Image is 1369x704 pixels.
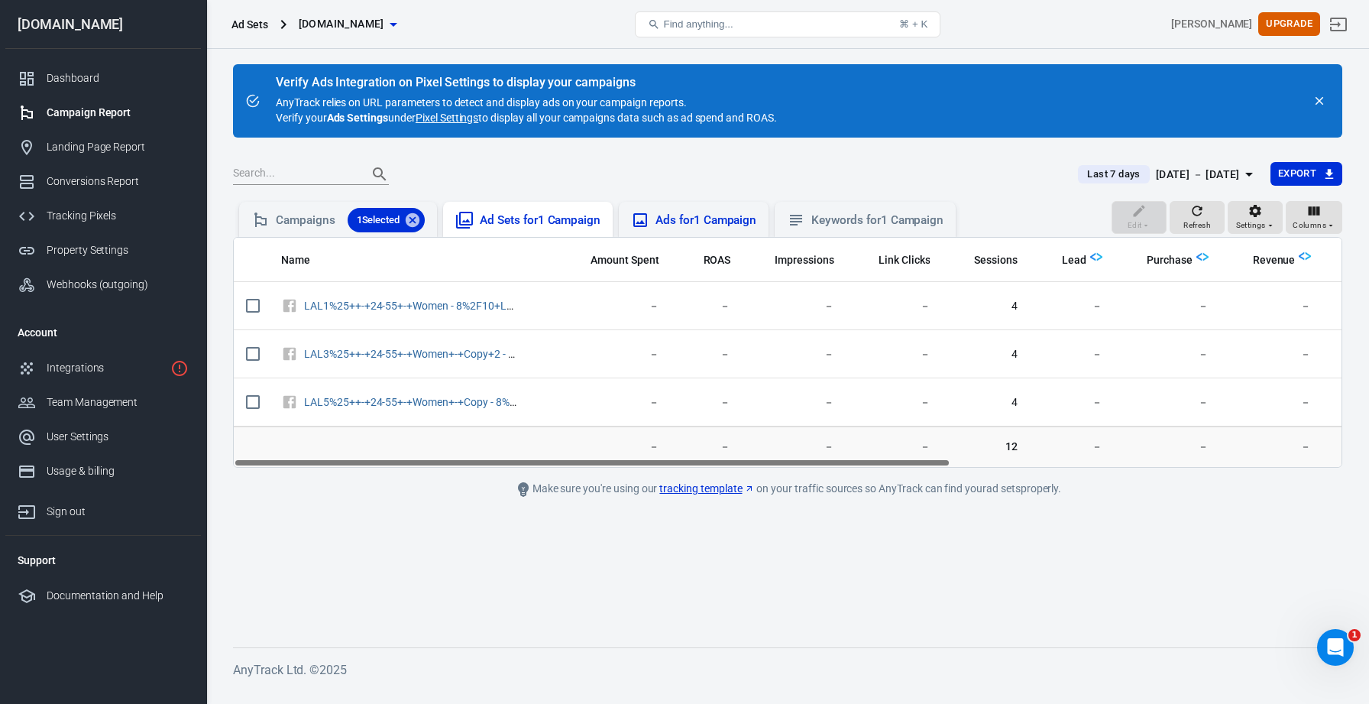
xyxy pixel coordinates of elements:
[361,156,398,193] button: Search
[775,251,834,269] span: The number of times your ads were on screen.
[47,105,189,121] div: Campaign Report
[1127,253,1193,268] span: Purchase
[704,251,731,269] span: The total return on ad spend
[1233,347,1312,362] span: －
[954,347,1018,362] span: 4
[299,15,384,34] span: planningmogul.com
[5,18,201,31] div: [DOMAIN_NAME]
[591,251,659,269] span: The estimated total amount of money you've spent on your campaign, ad set or ad during its schedule.
[5,268,201,302] a: Webhooks (outgoing)
[1156,165,1240,184] div: [DATE] － [DATE]
[954,253,1018,268] span: Sessions
[1170,201,1225,235] button: Refresh
[47,174,189,190] div: Conversions Report
[591,253,659,268] span: Amount Spent
[684,440,731,455] span: －
[47,139,189,155] div: Landing Page Report
[1233,299,1312,314] span: －
[755,251,834,269] span: The number of times your ads were on screen.
[5,314,201,351] li: Account
[47,277,189,293] div: Webhooks (outgoing)
[684,251,731,269] span: The total return on ad spend
[5,351,201,385] a: Integrations
[281,345,298,363] svg: Unknown Facebook
[276,75,777,90] div: Verify Ads Integration on Pixel Settings to display your campaigns
[659,481,754,497] a: tracking template
[1127,440,1209,455] span: －
[170,359,189,378] svg: 1 networks not verified yet
[348,208,426,232] div: 1Selected
[47,208,189,224] div: Tracking Pixels
[1062,253,1086,268] span: Lead
[655,212,756,229] div: Ads for 1 Campaign
[1127,347,1209,362] span: －
[304,300,680,312] a: LAL1%25++-+24-55+-+Women - 8%2F10+LAL+-+Podcast+Quiz / cpc / facebook
[5,542,201,579] li: Support
[5,130,201,164] a: Landing Page Report
[755,395,834,410] span: －
[571,251,659,269] span: The estimated total amount of money you've spent on your campaign, ad set or ad during its schedule.
[1233,440,1312,455] span: －
[5,420,201,454] a: User Settings
[304,348,732,360] a: LAL3%25++-+24-55+-+Women+-+Copy+2 - 8%2F10+LAL+-+Podcast+Quiz / cpc / facebook
[47,588,189,604] div: Documentation and Help
[1309,90,1330,112] button: close
[879,251,930,269] span: The number of clicks on links within the ad that led to advertiser-specified destinations
[1317,629,1354,666] iframe: Intercom live chat
[775,253,834,268] span: Impressions
[480,212,600,229] div: Ad Sets for 1 Campaign
[684,395,731,410] span: －
[5,199,201,233] a: Tracking Pixels
[304,348,520,358] span: LAL3%25++-+24-55+-+Women+-+Copy+2 - 8%2F10+LAL+-+Podcast+Quiz / cpc / facebook
[1253,251,1296,269] span: Total revenue calculated by AnyTrack.
[47,429,189,445] div: User Settings
[684,299,731,314] span: －
[1042,299,1102,314] span: －
[47,70,189,86] div: Dashboard
[859,440,930,455] span: －
[5,488,201,529] a: Sign out
[899,18,927,30] div: ⌘ + K
[47,463,189,479] div: Usage & billing
[974,253,1018,268] span: Sessions
[755,347,834,362] span: －
[233,164,355,184] input: Search...
[304,396,720,408] a: LAL5%25++-+24-55+-+Women+-+Copy - 8%2F10+LAL+-+Podcast+Quiz / cpc / facebook
[859,347,930,362] span: －
[755,299,834,314] span: －
[1090,251,1102,263] img: Logo
[1042,347,1102,362] span: －
[47,360,164,376] div: Integrations
[1127,395,1209,410] span: －
[1171,16,1252,32] div: Account id: NIz8LqcE
[1183,219,1211,232] span: Refresh
[1228,201,1283,235] button: Settings
[281,253,310,268] span: Name
[1233,251,1296,269] span: Total revenue calculated by AnyTrack.
[1253,253,1296,268] span: Revenue
[755,440,834,455] span: －
[327,112,389,124] strong: Ads Settings
[859,395,930,410] span: －
[281,297,298,315] svg: Unknown Facebook
[954,440,1018,455] span: 12
[47,394,189,410] div: Team Management
[811,212,943,229] div: Keywords for 1 Campaign
[47,242,189,258] div: Property Settings
[281,393,298,411] svg: Unknown Facebook
[1286,201,1342,235] button: Columns
[1042,253,1086,268] span: Lead
[1127,299,1209,314] span: －
[444,480,1131,498] div: Make sure you're using our on your traffic sources so AnyTrack can find your ad sets properly.
[859,251,930,269] span: The number of clicks on links within the ad that led to advertiser-specified destinations
[571,440,659,455] span: －
[1066,162,1270,187] button: Last 7 days[DATE] － [DATE]
[1081,167,1146,182] span: Last 7 days
[416,110,478,125] a: Pixel Settings
[1147,253,1193,268] span: Purchase
[293,10,403,38] button: [DOMAIN_NAME]
[1299,250,1311,262] img: Logo
[5,61,201,96] a: Dashboard
[1236,219,1266,232] span: Settings
[1233,395,1312,410] span: －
